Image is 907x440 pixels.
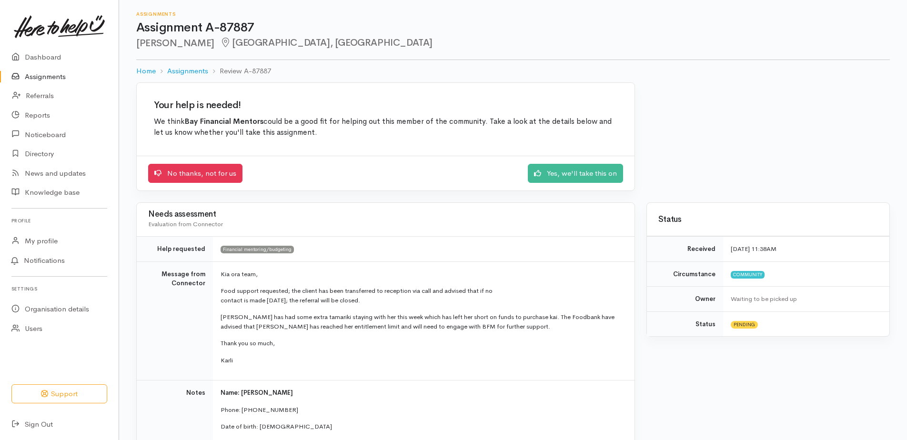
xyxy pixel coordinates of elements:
[221,286,623,305] p: Food support requested; the client has been transferred to reception via call and advised that if...
[731,321,758,329] span: Pending
[184,117,263,126] b: Bay Financial Mentors
[731,271,765,279] span: Community
[148,164,242,183] a: No thanks, not for us
[221,389,293,397] b: Name: [PERSON_NAME]
[136,38,890,49] h2: [PERSON_NAME]
[528,164,623,183] a: Yes, we'll take this on
[221,339,623,348] p: Thank you so much,
[11,282,107,295] h6: Settings
[136,11,890,17] h6: Assignments
[647,287,723,312] td: Owner
[731,245,776,253] time: [DATE] 11:38AM
[136,66,156,77] a: Home
[137,261,213,380] td: Message from Connector
[221,270,623,279] p: Kia ora team,
[154,116,617,139] p: We think could be a good fit for helping out this member of the community. Take a look at the det...
[221,312,623,331] p: [PERSON_NAME] has had some extra tamariki staying with her this week which has left her short on ...
[647,237,723,262] td: Received
[136,60,890,82] nav: breadcrumb
[167,66,208,77] a: Assignments
[136,21,890,35] h1: Assignment A-87887
[11,384,107,404] button: Support
[154,100,617,110] h2: Your help is needed!
[647,311,723,336] td: Status
[148,210,623,219] h3: Needs assessment
[221,422,623,431] p: Date of birth: [DEMOGRAPHIC_DATA]
[221,405,623,415] p: Phone: [PHONE_NUMBER]
[221,356,623,365] p: Karli
[647,261,723,287] td: Circumstance
[221,246,294,253] span: Financial mentoring/budgeting
[731,294,878,304] div: Waiting to be picked up
[137,237,213,262] td: Help requested
[148,220,223,228] span: Evaluation from Connector
[208,66,271,77] li: Review A-87887
[11,214,107,227] h6: Profile
[220,37,433,49] span: [GEOGRAPHIC_DATA], [GEOGRAPHIC_DATA]
[658,215,878,224] h3: Status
